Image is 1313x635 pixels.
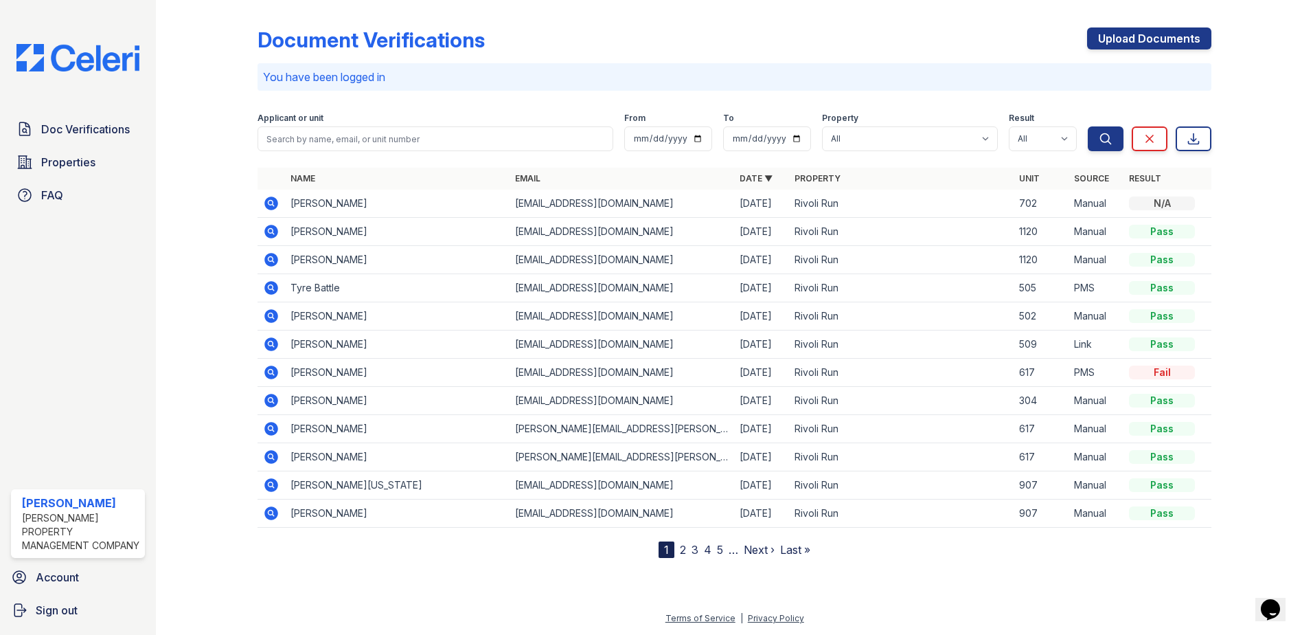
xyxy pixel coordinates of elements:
[680,543,686,557] a: 2
[1014,246,1069,274] td: 1120
[795,173,841,183] a: Property
[789,246,1014,274] td: Rivoli Run
[22,495,139,511] div: [PERSON_NAME]
[822,113,858,124] label: Property
[789,190,1014,218] td: Rivoli Run
[5,597,150,624] a: Sign out
[22,511,139,553] div: [PERSON_NAME] Property Management Company
[1129,337,1195,351] div: Pass
[285,500,510,528] td: [PERSON_NAME]
[789,443,1014,471] td: Rivoli Run
[258,126,613,151] input: Search by name, email, or unit number
[665,613,735,623] a: Terms of Service
[740,613,743,623] div: |
[1069,246,1123,274] td: Manual
[1014,471,1069,500] td: 907
[692,543,698,557] a: 3
[510,359,734,387] td: [EMAIL_ADDRESS][DOMAIN_NAME]
[263,69,1206,85] p: You have been logged in
[285,274,510,302] td: Tyre Battle
[285,302,510,331] td: [PERSON_NAME]
[258,113,323,124] label: Applicant or unit
[734,274,789,302] td: [DATE]
[1129,173,1161,183] a: Result
[789,218,1014,246] td: Rivoli Run
[1129,478,1195,492] div: Pass
[1014,359,1069,387] td: 617
[510,415,734,443] td: [PERSON_NAME][EMAIL_ADDRESS][PERSON_NAME][DOMAIN_NAME]
[1069,500,1123,528] td: Manual
[1129,253,1195,267] div: Pass
[744,543,775,557] a: Next ›
[1014,415,1069,443] td: 617
[258,27,485,52] div: Document Verifications
[734,331,789,359] td: [DATE]
[41,121,130,137] span: Doc Verifications
[285,246,510,274] td: [PERSON_NAME]
[734,359,789,387] td: [DATE]
[1014,274,1069,302] td: 505
[510,331,734,359] td: [EMAIL_ADDRESS][DOMAIN_NAME]
[11,148,145,176] a: Properties
[510,500,734,528] td: [EMAIL_ADDRESS][DOMAIN_NAME]
[36,569,79,586] span: Account
[1069,443,1123,471] td: Manual
[740,173,773,183] a: Date ▼
[1129,225,1195,238] div: Pass
[624,113,646,124] label: From
[734,190,789,218] td: [DATE]
[1255,580,1299,621] iframe: chat widget
[1069,274,1123,302] td: PMS
[285,331,510,359] td: [PERSON_NAME]
[789,359,1014,387] td: Rivoli Run
[11,181,145,209] a: FAQ
[723,113,734,124] label: To
[789,471,1014,500] td: Rivoli Run
[734,500,789,528] td: [DATE]
[510,471,734,500] td: [EMAIL_ADDRESS][DOMAIN_NAME]
[748,613,804,623] a: Privacy Policy
[734,302,789,331] td: [DATE]
[789,387,1014,415] td: Rivoli Run
[789,274,1014,302] td: Rivoli Run
[285,443,510,471] td: [PERSON_NAME]
[659,542,674,558] div: 1
[1129,309,1195,323] div: Pass
[510,302,734,331] td: [EMAIL_ADDRESS][DOMAIN_NAME]
[1014,218,1069,246] td: 1120
[1129,394,1195,408] div: Pass
[285,218,510,246] td: [PERSON_NAME]
[1014,331,1069,359] td: 509
[510,443,734,471] td: [PERSON_NAME][EMAIL_ADDRESS][PERSON_NAME][DOMAIN_NAME]
[285,415,510,443] td: [PERSON_NAME]
[36,602,78,619] span: Sign out
[734,218,789,246] td: [DATE]
[1014,443,1069,471] td: 617
[734,387,789,415] td: [DATE]
[11,115,145,143] a: Doc Verifications
[41,154,95,170] span: Properties
[717,543,723,557] a: 5
[5,564,150,591] a: Account
[510,218,734,246] td: [EMAIL_ADDRESS][DOMAIN_NAME]
[510,274,734,302] td: [EMAIL_ADDRESS][DOMAIN_NAME]
[734,415,789,443] td: [DATE]
[789,500,1014,528] td: Rivoli Run
[1009,113,1034,124] label: Result
[1129,366,1195,379] div: Fail
[1014,500,1069,528] td: 907
[1087,27,1211,49] a: Upload Documents
[1019,173,1040,183] a: Unit
[1129,506,1195,520] div: Pass
[1074,173,1109,183] a: Source
[1014,190,1069,218] td: 702
[285,190,510,218] td: [PERSON_NAME]
[729,542,738,558] span: …
[510,190,734,218] td: [EMAIL_ADDRESS][DOMAIN_NAME]
[285,387,510,415] td: [PERSON_NAME]
[5,44,150,71] img: CE_Logo_Blue-a8612792a0a2168367f1c8372b55b34899dd931a85d93a1a3d3e32e68fde9ad4.png
[734,246,789,274] td: [DATE]
[285,471,510,500] td: [PERSON_NAME][US_STATE]
[285,359,510,387] td: [PERSON_NAME]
